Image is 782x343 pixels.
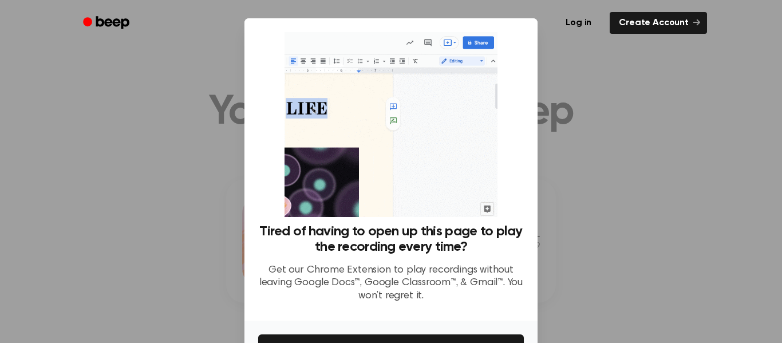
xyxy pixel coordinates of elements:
[554,10,603,36] a: Log in
[258,264,524,303] p: Get our Chrome Extension to play recordings without leaving Google Docs™, Google Classroom™, & Gm...
[258,224,524,255] h3: Tired of having to open up this page to play the recording every time?
[610,12,707,34] a: Create Account
[75,12,140,34] a: Beep
[285,32,497,217] img: Beep extension in action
